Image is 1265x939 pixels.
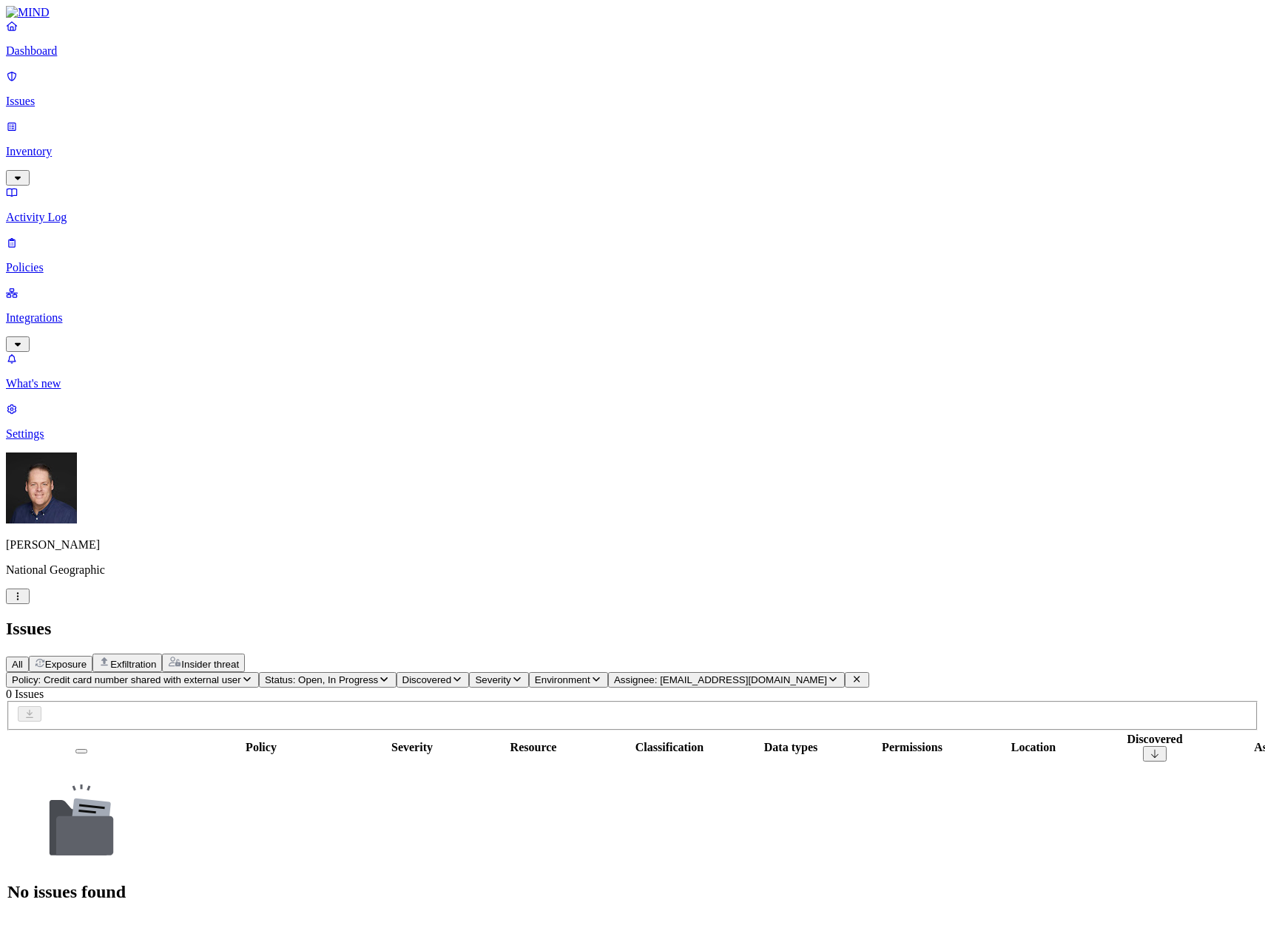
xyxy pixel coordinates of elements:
a: What's new [6,352,1259,390]
span: Environment [535,674,590,685]
a: Policies [6,236,1259,274]
div: Policy [158,741,365,754]
div: Resource [459,741,607,754]
p: Policies [6,261,1259,274]
span: Insider threat [181,659,239,670]
a: Settings [6,402,1259,441]
p: [PERSON_NAME] [6,538,1259,552]
div: Location [974,741,1093,754]
span: Policy: Credit card number shared with external user [12,674,241,685]
a: Integrations [6,286,1259,350]
img: NoDocuments [37,776,126,864]
span: Assignee: [EMAIL_ADDRESS][DOMAIN_NAME] [614,674,827,685]
h1: No issues found [7,882,155,902]
img: MIND [6,6,50,19]
p: Issues [6,95,1259,108]
span: 0 Issues [6,688,44,700]
a: Dashboard [6,19,1259,58]
span: Status: Open, In Progress [265,674,378,685]
div: Data types [732,741,850,754]
div: Classification [610,741,729,754]
span: Exfiltration [110,659,156,670]
a: Activity Log [6,186,1259,224]
div: Permissions [853,741,971,754]
button: Select all [75,749,87,753]
p: Activity Log [6,211,1259,224]
div: Severity [368,741,456,754]
a: Inventory [6,120,1259,183]
span: All [12,659,23,670]
p: Integrations [6,311,1259,325]
p: What's new [6,377,1259,390]
div: Discovered [1096,733,1214,746]
p: National Geographic [6,563,1259,577]
img: Mark DeCarlo [6,452,77,523]
span: Exposure [45,659,87,670]
p: Inventory [6,145,1259,158]
p: Settings [6,427,1259,441]
a: Issues [6,70,1259,108]
span: Discovered [402,674,452,685]
p: Dashboard [6,44,1259,58]
a: MIND [6,6,1259,19]
h2: Issues [6,619,1259,639]
span: Severity [475,674,510,685]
